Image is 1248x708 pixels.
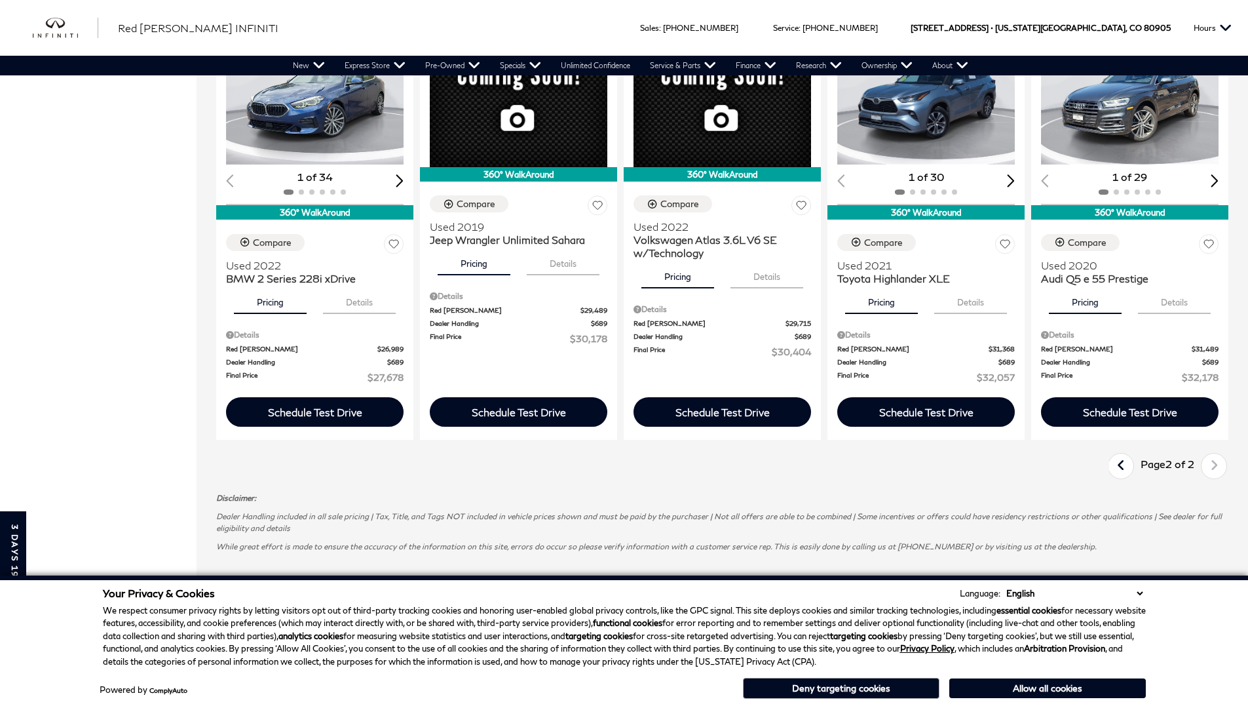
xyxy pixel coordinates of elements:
a: New [283,56,335,75]
a: About [922,56,978,75]
div: Pricing Details - Toyota Highlander XLE [837,329,1015,341]
a: Red [PERSON_NAME] INFINITI [118,20,278,36]
button: pricing tab [641,260,714,288]
span: $26,989 [377,344,404,354]
a: Used 2019Jeep Wrangler Unlimited Sahara [430,220,607,246]
span: Volkswagen Atlas 3.6L V6 SE w/Technology [633,233,801,260]
div: 1 of 34 [226,170,404,184]
a: Final Price $32,178 [1041,370,1219,384]
button: Compare Vehicle [1041,234,1120,251]
a: Dealer Handling $689 [1041,357,1219,367]
div: Compare [253,237,292,248]
div: 1 / 2 [226,30,406,165]
a: Red [PERSON_NAME] $31,489 [1041,344,1219,354]
a: Privacy Policy [900,643,955,654]
button: Save Vehicle [995,234,1015,258]
a: [STREET_ADDRESS] • [US_STATE][GEOGRAPHIC_DATA], CO 80905 [911,23,1171,33]
div: 360° WalkAround [216,205,413,220]
strong: Disclaimer: [216,493,256,503]
img: 2022 Volkswagen Atlas 3.6L V6 SE w/Technology [633,30,811,167]
a: [PHONE_NUMBER] [663,23,738,33]
strong: Arbitration Provision [1024,643,1105,654]
div: Page 2 of 2 [1134,453,1201,479]
span: Final Price [430,332,570,345]
span: $689 [795,332,811,342]
div: Pricing Details - Volkswagen Atlas 3.6L V6 SE w/Technology [633,304,811,315]
div: Schedule Test Drive [268,406,362,418]
div: 360° WalkAround [827,205,1025,220]
strong: analytics cookies [278,631,343,641]
strong: functional cookies [593,618,662,628]
button: Save Vehicle [791,195,811,220]
div: Schedule Test Drive [472,406,566,418]
div: 1 / 2 [1041,30,1220,165]
div: Compare [660,198,699,210]
div: 1 / 2 [837,30,1017,165]
span: $29,489 [580,305,607,315]
button: Save Vehicle [384,234,404,258]
span: Red [PERSON_NAME] [837,344,989,354]
button: details tab [527,246,599,275]
span: $32,057 [977,370,1015,384]
button: pricing tab [438,246,510,275]
span: Used 2021 [837,259,1005,272]
a: Express Store [335,56,415,75]
span: : [799,23,801,33]
span: Used 2022 [226,259,394,272]
div: 1 of 29 [1041,170,1219,184]
button: details tab [323,285,396,314]
a: infiniti [33,18,98,39]
button: details tab [730,260,803,288]
a: Red [PERSON_NAME] $29,715 [633,319,811,328]
span: Dealer Handling [430,319,591,328]
div: 360° WalkAround [624,167,821,182]
div: Schedule Test Drive - Jeep Wrangler Unlimited Sahara [430,397,607,427]
a: Pre-Owned [415,56,490,75]
div: 360° WalkAround [420,167,617,182]
div: Pricing Details - BMW 2 Series 228i xDrive [226,329,404,341]
div: Schedule Test Drive [675,406,770,418]
div: Schedule Test Drive [1083,406,1177,418]
div: Schedule Test Drive - BMW 2 Series 228i xDrive [226,397,404,427]
img: 2019 Jeep Wrangler Unlimited Sahara [430,30,607,167]
span: Audi Q5 e 55 Prestige [1041,272,1209,285]
span: $32,178 [1182,370,1219,384]
span: Service [773,23,799,33]
span: Used 2019 [430,220,597,233]
a: [PHONE_NUMBER] [803,23,878,33]
div: Compare [1068,237,1106,248]
img: 2020 Audi Q5 e 55 Prestige 1 [1041,30,1220,165]
span: Red [PERSON_NAME] [226,344,377,354]
span: $689 [387,357,404,367]
a: Research [786,56,852,75]
span: Final Price [1041,370,1182,384]
span: Final Price [226,370,368,384]
span: Dealer Handling [837,357,998,367]
div: Compare [457,198,495,210]
div: Schedule Test Drive - Volkswagen Atlas 3.6L V6 SE w/Technology [633,397,811,427]
a: Red [PERSON_NAME] $31,368 [837,344,1015,354]
div: Next slide [1211,174,1219,187]
span: $689 [591,319,607,328]
span: Dealer Handling [633,332,795,342]
div: Language: [960,589,1000,598]
span: Red [PERSON_NAME] [633,319,785,328]
select: Language Select [1003,587,1146,600]
button: pricing tab [1049,285,1122,314]
a: Final Price $30,178 [430,332,607,345]
img: 2021 Toyota Highlander XLE 1 [837,30,1017,165]
span: $30,404 [772,345,811,359]
span: Dealer Handling [226,357,387,367]
button: Compare Vehicle [633,195,712,212]
a: Final Price $27,678 [226,370,404,384]
div: Compare [864,237,903,248]
a: Unlimited Confidence [551,56,640,75]
span: Red [PERSON_NAME] INFINITI [118,22,278,34]
div: 360° WalkAround [1031,205,1228,220]
span: $31,489 [1192,344,1219,354]
button: Allow all cookies [949,678,1146,698]
a: Final Price $30,404 [633,345,811,359]
a: Dealer Handling $689 [633,332,811,342]
a: Used 2020Audi Q5 e 55 Prestige [1041,259,1219,285]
